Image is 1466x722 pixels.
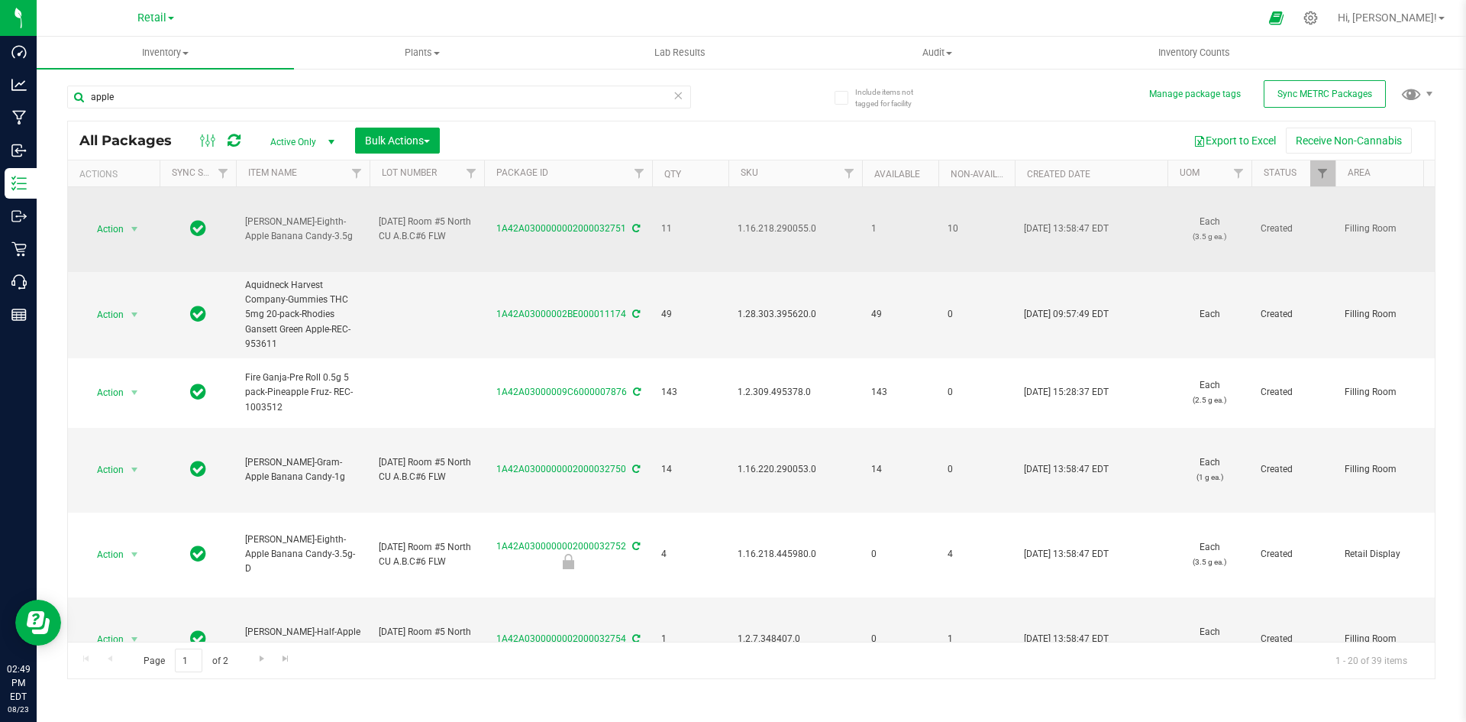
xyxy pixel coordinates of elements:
span: In Sync [190,381,206,403]
span: 1 [948,632,1006,646]
span: 0 [948,462,1006,477]
span: 49 [661,307,719,322]
span: In Sync [190,458,206,480]
span: Sync METRC Packages [1277,89,1372,99]
a: 1A42A03000009C6000007876 [496,387,627,397]
a: Plants [294,37,551,69]
span: Sync from Compliance System [630,309,640,319]
span: 49 [871,307,929,322]
span: Fire Ganja-Pre Roll 0.5g 5 pack-Pineapple Fruz- REC-1003512 [245,371,360,415]
a: SKU [741,167,758,178]
inline-svg: Outbound [11,209,27,224]
p: (3.5 g ea.) [1177,229,1242,244]
span: Action [83,459,124,481]
inline-svg: Inventory [11,176,27,191]
span: select [125,382,144,403]
a: Created Date [1027,169,1090,180]
span: 1 [871,222,929,236]
span: [DATE] 13:58:47 EDT [1024,632,1109,646]
span: 0 [948,385,1006,400]
span: [DATE] 13:58:47 EDT [1024,222,1109,236]
a: UOM [1180,167,1200,178]
span: Action [83,544,124,565]
p: (2.5 g ea.) [1177,393,1242,407]
span: Each [1177,307,1242,322]
span: Clear [673,86,683,105]
p: (14 g ea.) [1177,639,1242,654]
a: Filter [1226,160,1251,186]
span: Filling Room [1345,307,1441,322]
span: 1.28.303.395620.0 [738,307,853,322]
p: 08/23 [7,704,30,715]
span: 0 [871,547,929,562]
a: Go to the next page [250,649,273,669]
span: [DATE] 09:57:49 EDT [1024,307,1109,322]
a: Lot Number [382,167,437,178]
inline-svg: Analytics [11,77,27,92]
span: Inventory [37,46,294,60]
span: Filling Room [1345,222,1441,236]
span: Each [1177,455,1242,484]
a: Item Name [248,167,297,178]
span: 1 - 20 of 39 items [1323,649,1419,672]
p: (1 g ea.) [1177,470,1242,484]
span: Created [1261,632,1326,646]
span: 14 [871,462,929,477]
span: Created [1261,462,1326,477]
span: 4 [948,547,1006,562]
span: Filling Room [1345,385,1441,400]
span: [DATE] Room #5 North CU A.B.C#6 FLW [379,540,475,569]
span: Inventory Counts [1138,46,1251,60]
span: [DATE] 13:58:47 EDT [1024,547,1109,562]
span: 14 [661,462,719,477]
span: In Sync [190,218,206,239]
span: Aquidneck Harvest Company-Gummies THC 5mg 20-pack-Rhodies Gansett Green Apple-REC-953611 [245,278,360,351]
a: Available [874,169,920,180]
span: Action [83,629,124,650]
span: Action [83,219,124,240]
button: Sync METRC Packages [1264,80,1386,108]
a: Filter [627,160,652,186]
span: [DATE] Room #5 North CU A.B.C#6 FLW [379,455,475,484]
a: 1A42A0300000002000032754 [496,633,626,644]
span: [PERSON_NAME]-Eighth-Apple Banana Candy-3.5g [245,215,360,244]
a: Filter [211,160,236,186]
span: Open Ecommerce Menu [1259,3,1293,33]
span: 1.2.309.495378.0 [738,385,853,400]
span: [PERSON_NAME]-Gram-Apple Banana Candy-1g [245,455,360,484]
button: Export to Excel [1183,128,1286,154]
inline-svg: Manufacturing [11,110,27,125]
span: 1.16.218.445980.0 [738,547,853,562]
span: [PERSON_NAME]-Half-Apple Banana Candy-14g [245,625,360,654]
span: Created [1261,547,1326,562]
span: 1 [661,632,719,646]
a: 1A42A0300000002000032752 [496,541,626,552]
a: Sync Status [172,167,231,178]
span: Bulk Actions [365,134,430,147]
inline-svg: Inbound [11,143,27,158]
span: Sync from Compliance System [630,223,640,234]
p: (3.5 g ea.) [1177,555,1242,569]
span: select [125,219,144,240]
span: Hi, [PERSON_NAME]! [1338,11,1437,24]
button: Receive Non-Cannabis [1286,128,1412,154]
inline-svg: Retail [11,241,27,257]
span: select [125,629,144,650]
a: Non-Available [951,169,1019,180]
span: Sync from Compliance System [630,633,640,644]
div: Manage settings [1301,11,1320,25]
a: 1A42A03000002BE000011174 [496,309,626,319]
span: 1.16.218.290055.0 [738,222,853,236]
a: 1A42A0300000002000032750 [496,464,626,474]
span: In Sync [190,303,206,325]
span: [PERSON_NAME]-Eighth-Apple Banana Candy-3.5g-D [245,533,360,577]
span: 0 [948,307,1006,322]
span: Lab Results [634,46,726,60]
span: Retail [137,11,166,24]
span: Audit [809,46,1065,60]
span: In Sync [190,543,206,565]
a: Qty [664,169,681,180]
a: Package ID [496,167,548,178]
span: select [125,304,144,325]
span: 143 [871,385,929,400]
